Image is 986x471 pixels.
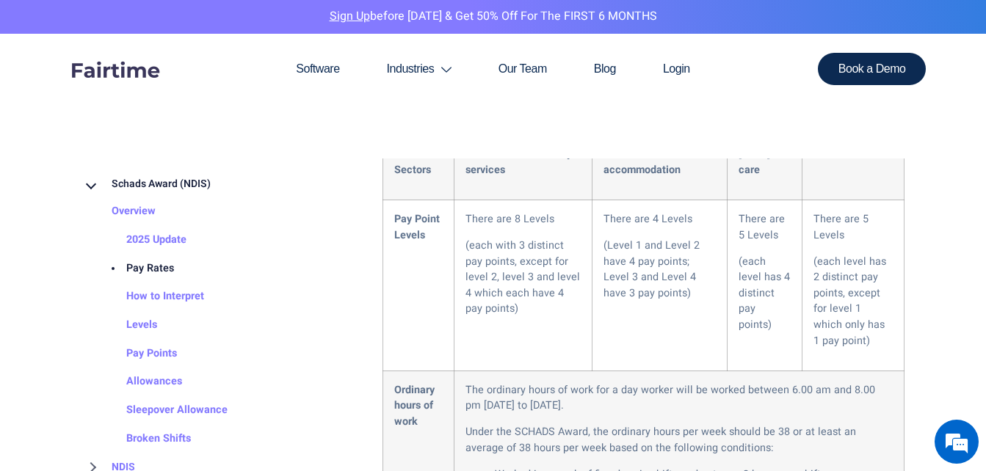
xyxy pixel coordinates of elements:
a: Schads Award (NDIS) [82,170,211,198]
p: There are 8 Levels [465,211,581,227]
a: How to Interpret [97,283,204,312]
a: Software [272,34,363,104]
a: Allowances [97,368,182,397]
p: (each level has 2 distinct pay points, except for level 1 which only has 1 pay point) [813,254,892,349]
a: Overview [82,198,156,227]
strong: Social and community services [465,146,572,178]
a: Sign Up [330,7,370,25]
div: Minimize live chat window [241,7,276,43]
a: Blog [570,34,639,104]
span: Book a Demo [838,63,906,75]
a: Our Team [475,34,570,104]
p: (each with 3 distinct pay points, except for level 2, level 3 and level 4 which each have 4 pay p... [465,238,581,317]
a: Pay Points [97,340,177,368]
a: Sleepover Allowance [97,397,228,426]
span: We're online! [85,142,203,290]
strong: Crisis assistance and accommodation [603,146,705,178]
textarea: Type your message and hit 'Enter' [7,315,280,366]
p: There are 4 Levels [603,211,716,227]
p: There are 5 Levels [813,211,892,243]
a: 2025 Update [97,226,186,255]
strong: [DATE] care [739,146,770,178]
p: There are 5 Levels [739,211,791,243]
p: Under the SCHADS Award, the ordinary hours per week should be 38 or at least an average of 38 hou... [465,424,893,456]
div: Chat with us now [76,82,247,101]
a: Levels [97,311,157,340]
strong: Ordinary hours of work [394,382,435,429]
a: Book a Demo [818,53,927,85]
p: (Level 1 and Level 2 have 4 pay points; Level 3 and Level 4 have 3 pay points) [603,238,716,301]
a: Pay Rates [97,255,174,283]
p: before [DATE] & Get 50% Off for the FIRST 6 MONTHS [11,7,975,26]
strong: Pay Point Levels [394,211,440,243]
a: Industries [363,34,475,104]
a: Broken Shifts [97,425,191,453]
p: The ordinary hours of work for a day worker will be worked between 6.00 am and 8.00 pm [DATE] to ... [465,382,893,414]
a: Login [639,34,714,104]
p: (each level has 4 distinct pay points) [739,254,791,333]
strong: Four Sectors [394,146,431,178]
